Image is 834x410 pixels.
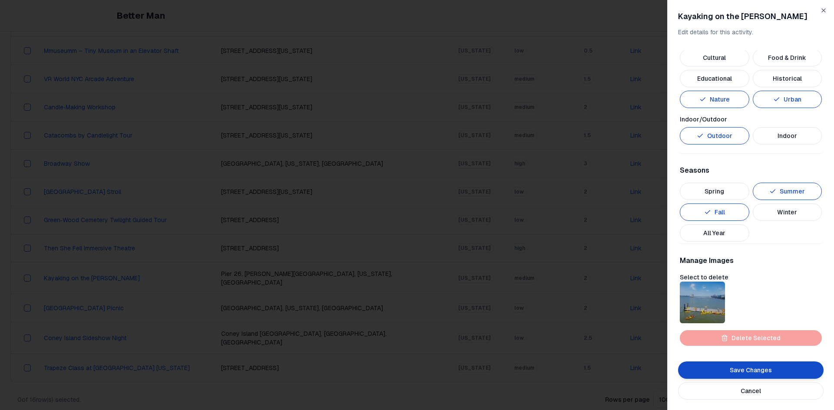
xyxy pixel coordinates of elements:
button: Save Changes [678,361,824,379]
button: Fall [680,203,749,221]
h4: Manage Images [680,256,822,266]
h5: Indoor/Outdoor [680,115,822,124]
h3: Seasons [680,165,822,176]
label: Select to delete [680,273,728,281]
button: Food & Drink [753,49,822,66]
button: Summer [753,183,822,200]
button: Cultural [680,49,749,66]
button: Winter [753,203,822,221]
label: Upload new images [680,353,738,361]
button: Indoor [753,127,822,144]
button: Nature [680,91,749,108]
button: Cancel [678,382,824,400]
button: Historical [753,70,822,87]
button: Spring [680,183,749,200]
p: Edit details for this activity. [678,28,824,36]
button: Urban [753,91,822,108]
button: All Year [680,224,749,242]
button: Educational [680,70,749,87]
h2: Kayaking on the [PERSON_NAME] [678,10,824,23]
button: Outdoor [680,127,749,144]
